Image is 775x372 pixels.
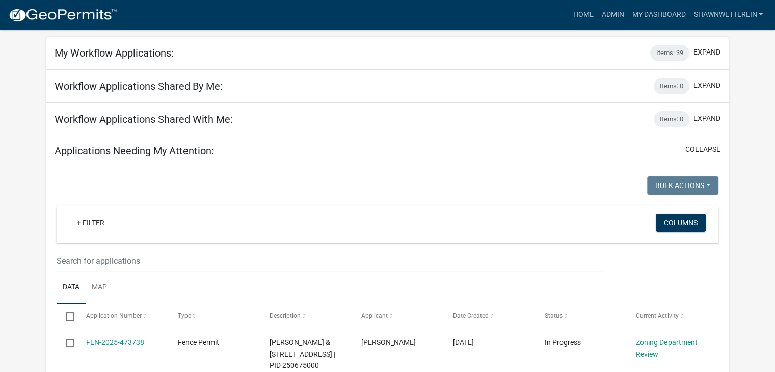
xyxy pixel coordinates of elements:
[270,338,335,370] span: FARRELL,WILLIAM J & APRIL L 218 SHORE ACRES RD, Houston County | PID 250675000
[452,338,473,347] span: 09/04/2025
[636,338,697,358] a: Zoning Department Review
[55,145,214,157] h5: Applications Needing My Attention:
[57,251,605,272] input: Search for applications
[650,45,689,61] div: Items: 39
[86,312,142,320] span: Application Number
[57,272,86,304] a: Data
[76,304,168,328] datatable-header-cell: Application Number
[452,312,488,320] span: Date Created
[270,312,301,320] span: Description
[647,176,718,195] button: Bulk Actions
[636,312,678,320] span: Current Activity
[626,304,718,328] datatable-header-cell: Current Activity
[569,5,597,24] a: Home
[55,80,223,92] h5: Workflow Applications Shared By Me:
[168,304,259,328] datatable-header-cell: Type
[178,312,191,320] span: Type
[693,113,720,124] button: expand
[57,304,76,328] datatable-header-cell: Select
[693,80,720,91] button: expand
[86,272,113,304] a: Map
[544,312,562,320] span: Status
[55,113,233,125] h5: Workflow Applications Shared With Me:
[685,144,720,155] button: collapse
[693,47,720,58] button: expand
[654,78,689,94] div: Items: 0
[628,5,689,24] a: My Dashboard
[597,5,628,24] a: Admin
[178,338,219,347] span: Fence Permit
[443,304,535,328] datatable-header-cell: Date Created
[544,338,580,347] span: In Progress
[535,304,626,328] datatable-header-cell: Status
[55,47,174,59] h5: My Workflow Applications:
[654,111,689,127] div: Items: 0
[689,5,767,24] a: ShawnWetterlin
[259,304,351,328] datatable-header-cell: Description
[351,304,443,328] datatable-header-cell: Applicant
[86,338,144,347] a: FEN-2025-473738
[361,312,387,320] span: Applicant
[361,338,415,347] span: April Farrell
[656,214,706,232] button: Columns
[69,214,113,232] a: + Filter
